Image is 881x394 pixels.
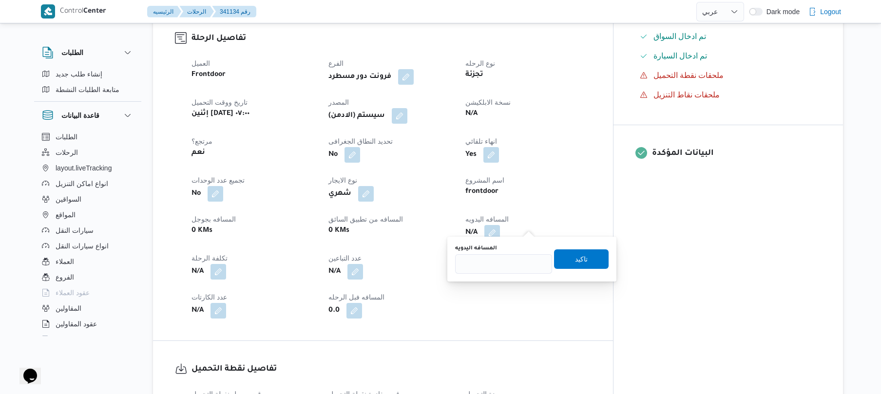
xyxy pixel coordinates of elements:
button: الطلبات [38,129,137,145]
b: N/A [328,266,341,278]
span: المصدر [328,98,349,106]
button: متابعة الطلبات النشطة [38,82,137,97]
button: اجهزة التليفون [38,332,137,347]
span: تكلفة الرحلة [192,254,228,262]
span: عقود العملاء [56,287,90,299]
b: N/A [192,305,204,317]
iframe: chat widget [10,355,41,384]
button: العملاء [38,254,137,269]
button: انواع اماكن التنزيل [38,176,137,191]
button: الرئيسيه [147,6,181,18]
h3: تفاصيل الرحلة [192,32,591,45]
b: Frontdoor [192,69,226,81]
span: ملحقات نقاط التنزيل [653,89,720,101]
span: Logout [820,6,841,18]
b: شهري [328,188,351,200]
span: الفروع [56,271,74,283]
span: المسافه بجوجل [192,215,236,223]
span: المسافه اليدويه [465,215,509,223]
button: المقاولين [38,300,137,316]
button: الطلبات [42,47,134,58]
span: عدد الكارتات [192,293,227,301]
b: N/A [465,227,478,239]
b: إثنين [DATE] ٠٧:٠٠ [192,108,249,120]
span: متابعة الطلبات النشطة [56,84,119,95]
span: العملاء [56,256,74,267]
b: 0 KMs [192,225,212,237]
span: تم ادخال السيارة [653,50,708,62]
span: تاكيد [575,253,588,265]
span: ملحقات نقاط التنزيل [653,91,720,99]
button: عقود العملاء [38,285,137,300]
span: عدد التباعين [328,254,362,262]
button: layout.liveTracking [38,160,137,176]
b: (سيستم (الادمن [328,110,385,122]
span: المواقع [56,209,76,221]
span: الطلبات [56,131,77,143]
span: تم ادخال السواق [653,31,707,42]
button: ملحقات نقاط التنزيل [636,87,821,103]
span: ملحقات نقطة التحميل [653,70,724,81]
button: المواقع [38,207,137,223]
span: Dark mode [763,8,800,16]
button: تم ادخال السيارة [636,48,821,64]
button: الفروع [38,269,137,285]
button: Logout [804,2,845,21]
h3: البيانات المؤكدة [652,147,821,160]
h3: الطلبات [61,47,83,58]
button: عقود المقاولين [38,316,137,332]
b: Yes [465,149,477,161]
b: Center [83,8,106,16]
span: المسافه من تطبيق السائق [328,215,403,223]
span: تجميع عدد الوحدات [192,176,245,184]
button: سيارات النقل [38,223,137,238]
button: الرحلات [179,6,214,18]
button: تم ادخال السواق [636,29,821,44]
h3: تفاصيل نقطة التحميل [192,363,591,376]
b: 0 KMs [328,225,349,237]
span: اسم المشروع [465,176,504,184]
b: تجزئة [465,69,483,81]
button: السواقين [38,191,137,207]
button: الرحلات [38,145,137,160]
button: تاكيد [554,249,609,269]
b: No [192,188,201,200]
span: سيارات النقل [56,225,94,236]
b: 0.0 [328,305,340,317]
b: N/A [192,266,204,278]
span: العميل [192,59,210,67]
span: ملحقات نقطة التحميل [653,71,724,79]
button: انواع سيارات النقل [38,238,137,254]
img: X8yXhbKr1z7QwAAAABJRU5ErkJggg== [41,4,55,19]
span: تحديد النطاق الجغرافى [328,137,393,145]
b: فرونت دور مسطرد [328,71,391,83]
button: إنشاء طلب جديد [38,66,137,82]
button: قاعدة البيانات [42,110,134,121]
button: 341134 رقم [212,6,256,18]
span: السواقين [56,193,81,205]
b: N/A [465,108,478,120]
span: تم ادخال السيارة [653,52,708,60]
span: مرتجع؟ [192,137,212,145]
span: انهاء تلقائي [465,137,497,145]
span: إنشاء طلب جديد [56,68,102,80]
span: نوع الرحله [465,59,495,67]
b: No [328,149,338,161]
label: المسافه اليدويه [455,244,497,252]
span: نوع الايجار [328,176,357,184]
b: نعم [192,147,205,159]
span: الرحلات [56,147,78,158]
button: ملحقات نقطة التحميل [636,68,821,83]
span: المسافه فبل الرحله [328,293,384,301]
span: انواع سيارات النقل [56,240,109,252]
span: اجهزة التليفون [56,334,96,345]
span: نسخة الابلكيشن [465,98,511,106]
b: frontdoor [465,186,498,198]
span: عقود المقاولين [56,318,97,330]
span: الفرع [328,59,344,67]
span: المقاولين [56,302,81,314]
h3: قاعدة البيانات [61,110,99,121]
span: تاريخ ووقت التحميل [192,98,248,106]
span: انواع اماكن التنزيل [56,178,108,189]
